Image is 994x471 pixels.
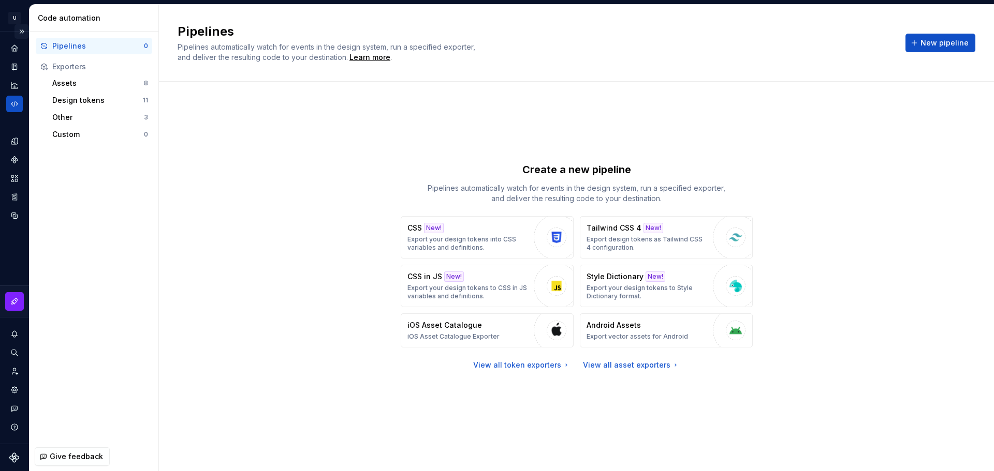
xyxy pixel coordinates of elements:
[6,77,23,94] a: Analytics
[6,382,23,398] a: Settings
[6,58,23,75] a: Documentation
[587,320,641,330] p: Android Assets
[6,207,23,224] a: Data sources
[920,38,969,48] span: New pipeline
[14,24,29,39] button: Expand sidebar
[144,113,148,121] div: 3
[38,13,154,23] div: Code automation
[6,344,23,361] button: Search ⌘K
[407,332,500,341] p: iOS Asset Catalogue Exporter
[646,271,665,282] div: New!
[6,189,23,205] a: Storybook stories
[522,162,631,177] p: Create a new pipeline
[587,223,641,233] p: Tailwind CSS 4
[178,23,893,40] h2: Pipelines
[401,216,574,259] button: CSSNew!Export your design tokens into CSS variables and definitions.
[407,235,529,252] p: Export your design tokens into CSS variables and definitions.
[473,360,571,370] a: View all token exporters
[8,12,21,24] div: U
[143,96,148,104] div: 11
[905,34,975,52] button: New pipeline
[2,7,27,29] button: U
[50,451,103,462] span: Give feedback
[6,363,23,379] a: Invite team
[580,216,753,259] button: Tailwind CSS 4New!Export design tokens as Tailwind CSS 4 configuration.
[401,313,574,347] button: iOS Asset CatalogueiOS Asset Catalogue Exporter
[587,235,708,252] p: Export design tokens as Tailwind CSS 4 configuration.
[52,41,144,51] div: Pipelines
[6,326,23,342] button: Notifications
[178,42,477,62] span: Pipelines automatically watch for events in the design system, run a specified exporter, and deli...
[52,78,144,88] div: Assets
[6,151,23,168] a: Components
[407,320,482,330] p: iOS Asset Catalogue
[52,129,144,140] div: Custom
[52,95,143,105] div: Design tokens
[587,284,708,300] p: Export your design tokens to Style Dictionary format.
[644,223,663,233] div: New!
[35,447,110,466] button: Give feedback
[444,271,464,282] div: New!
[407,284,529,300] p: Export your design tokens to CSS in JS variables and definitions.
[6,133,23,149] a: Design tokens
[587,271,644,282] p: Style Dictionary
[583,360,680,370] a: View all asset exporters
[348,54,392,62] span: .
[9,452,20,463] svg: Supernova Logo
[52,112,144,123] div: Other
[144,130,148,139] div: 0
[401,265,574,307] button: CSS in JSNew!Export your design tokens to CSS in JS variables and definitions.
[580,265,753,307] button: Style DictionaryNew!Export your design tokens to Style Dictionary format.
[349,52,390,63] a: Learn more
[407,223,422,233] p: CSS
[6,96,23,112] a: Code automation
[48,75,152,92] button: Assets8
[6,400,23,417] button: Contact support
[424,223,444,233] div: New!
[6,40,23,56] a: Home
[36,38,152,54] button: Pipelines0
[48,126,152,143] button: Custom0
[407,271,442,282] p: CSS in JS
[52,62,148,72] div: Exporters
[144,42,148,50] div: 0
[48,92,152,109] button: Design tokens11
[6,170,23,187] a: Assets
[144,79,148,87] div: 8
[580,313,753,347] button: Android AssetsExport vector assets for Android
[421,183,732,204] p: Pipelines automatically watch for events in the design system, run a specified exporter, and deli...
[587,332,688,341] p: Export vector assets for Android
[48,109,152,126] button: Other3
